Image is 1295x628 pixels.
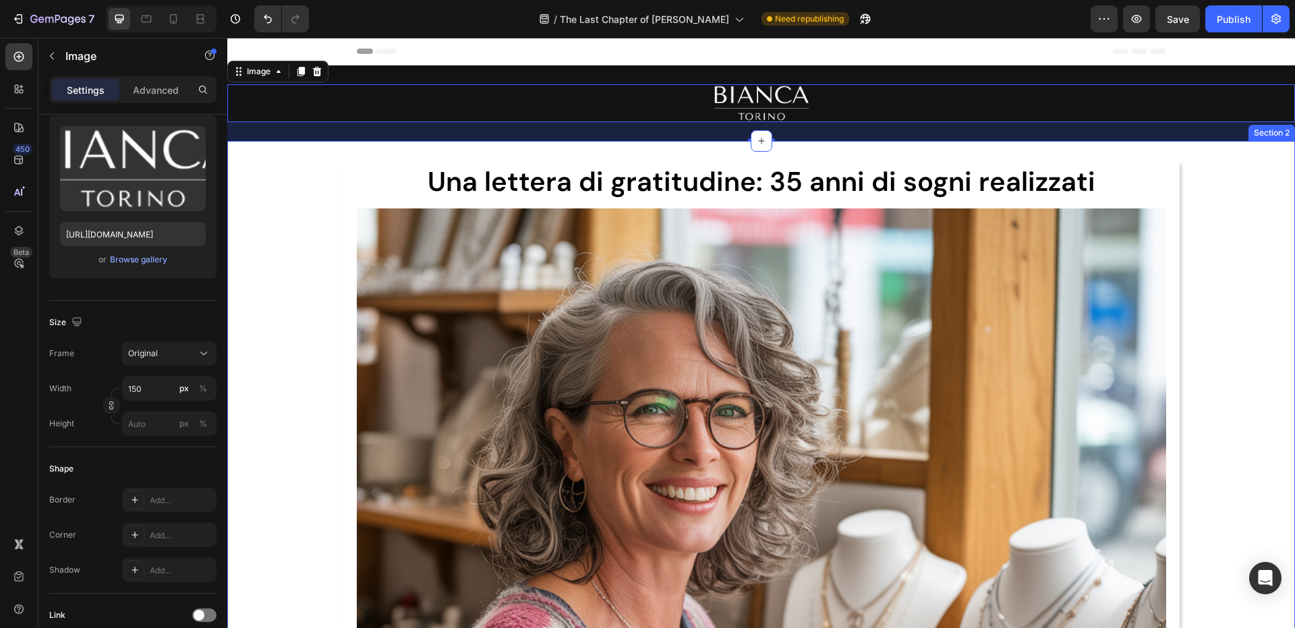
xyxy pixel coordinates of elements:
[49,609,65,621] div: Link
[49,529,76,541] div: Corner
[65,48,180,64] p: Image
[195,380,211,397] button: px
[199,382,207,395] div: %
[5,5,100,32] button: 7
[195,416,211,432] button: px
[60,222,206,246] input: https://example.com/image.jpg
[200,126,868,161] strong: Una lettera di gratitudine: 35 anni di sogni realizzati
[133,83,179,97] p: Advanced
[775,13,844,25] span: Need republishing
[254,5,309,32] div: Undo/Redo
[122,341,217,366] button: Original
[49,418,74,430] label: Height
[13,144,32,154] div: 450
[150,565,213,577] div: Add...
[60,126,206,211] img: preview-image
[1024,89,1065,101] div: Section 2
[98,252,107,268] span: or
[49,494,76,506] div: Border
[17,28,46,40] div: Image
[128,347,158,360] span: Original
[49,314,85,332] div: Size
[176,380,192,397] button: %
[10,247,32,258] div: Beta
[150,494,213,507] div: Add...
[227,38,1295,628] iframe: Design area
[560,12,729,26] span: The Last Chapter of [PERSON_NAME]
[1167,13,1189,25] span: Save
[122,411,217,436] input: px%
[179,418,189,430] div: px
[67,83,105,97] p: Settings
[554,12,557,26] span: /
[1155,5,1200,32] button: Save
[1217,12,1250,26] div: Publish
[1249,562,1282,594] div: Open Intercom Messenger
[109,253,168,266] button: Browse gallery
[49,347,74,360] label: Frame
[122,376,217,401] input: px%
[179,382,189,395] div: px
[199,418,207,430] div: %
[49,564,80,576] div: Shadow
[49,463,74,475] div: Shape
[150,530,213,542] div: Add...
[49,382,71,395] label: Width
[484,47,585,84] img: gempages_573392468821672710-8211c054-da8d-4139-9c1e-7f716ed2ceb4.png
[88,11,94,27] p: 7
[110,254,167,266] div: Browse gallery
[176,416,192,432] button: %
[1205,5,1262,32] button: Publish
